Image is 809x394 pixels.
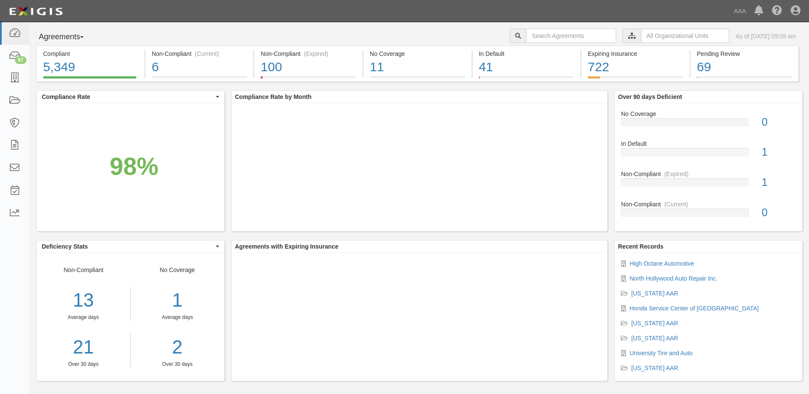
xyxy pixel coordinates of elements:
div: 41 [479,58,574,76]
a: Compliant5,349 [36,76,145,83]
a: High Octane Automotive [629,260,694,267]
div: Non-Compliant [615,200,802,209]
a: Non-Compliant(Expired)100 [254,76,362,83]
div: (Current) [664,200,688,209]
div: Non-Compliant [37,266,130,368]
a: No Coverage0 [621,110,796,140]
span: Deficiency Stats [42,242,214,251]
div: No Coverage [615,110,802,118]
img: logo-5460c22ac91f19d4615b14bd174203de0afe785f0fc80cf4dbbc73dc1793850b.png [6,4,65,19]
div: (Expired) [664,170,689,178]
div: Average days [37,314,130,321]
input: Search Agreements [526,29,616,43]
div: Over 30 days [137,361,218,368]
a: Pending Review69 [690,76,799,83]
a: In Default41 [473,76,581,83]
a: Honda Service Center of [GEOGRAPHIC_DATA] [629,305,759,312]
a: In Default1 [621,139,796,170]
div: 6 [152,58,247,76]
i: Help Center - Complianz [772,6,782,16]
div: Non-Compliant [615,170,802,178]
a: Non-Compliant(Expired)1 [621,170,796,200]
a: [US_STATE] AAR [631,335,678,342]
div: As of [DATE] 09:09 am [736,32,796,41]
span: Compliance Rate [42,93,214,101]
button: Compliance Rate [37,91,224,103]
a: 21 [37,334,130,361]
div: Average days [137,314,218,321]
div: Non-Compliant (Current) [152,49,247,58]
a: No Coverage11 [363,76,472,83]
div: 1 [755,145,802,160]
a: [US_STATE] AAR [631,365,678,371]
b: Agreements with Expiring Insurance [235,243,339,250]
div: 13 [37,287,130,314]
a: University Tire and Auto [629,350,693,356]
div: Pending Review [697,49,792,58]
a: 2 [137,334,218,361]
div: Compliant [43,49,138,58]
button: Agreements [36,29,100,46]
div: 1 [137,287,218,314]
div: (Expired) [304,49,328,58]
input: All Organizational Units [641,29,729,43]
a: [US_STATE] AAR [631,320,678,327]
div: (Current) [195,49,219,58]
div: 722 [588,58,683,76]
div: 11 [370,58,465,76]
b: Compliance Rate by Month [235,93,312,100]
div: In Default [615,139,802,148]
div: Over 30 days [37,361,130,368]
a: AAA [730,3,750,20]
b: Over 90 days Deficient [618,93,682,100]
div: 0 [755,115,802,130]
button: Deficiency Stats [37,240,224,252]
div: 69 [697,58,792,76]
div: Expiring Insurance [588,49,683,58]
div: 98% [110,149,158,184]
a: Non-Compliant(Current)6 [145,76,254,83]
div: 100 [261,58,356,76]
div: 1 [755,175,802,190]
b: Recent Records [618,243,664,250]
div: In Default [479,49,574,58]
a: Expiring Insurance722 [581,76,690,83]
div: 97 [15,56,26,64]
div: 5,349 [43,58,138,76]
a: Non-Compliant(Current)0 [621,200,796,224]
div: Non-Compliant (Expired) [261,49,356,58]
div: No Coverage [130,266,224,368]
div: No Coverage [370,49,465,58]
a: North Hollywood Auto Repair Inc. [629,275,717,282]
a: [US_STATE] AAR [631,290,678,297]
div: 0 [755,205,802,220]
